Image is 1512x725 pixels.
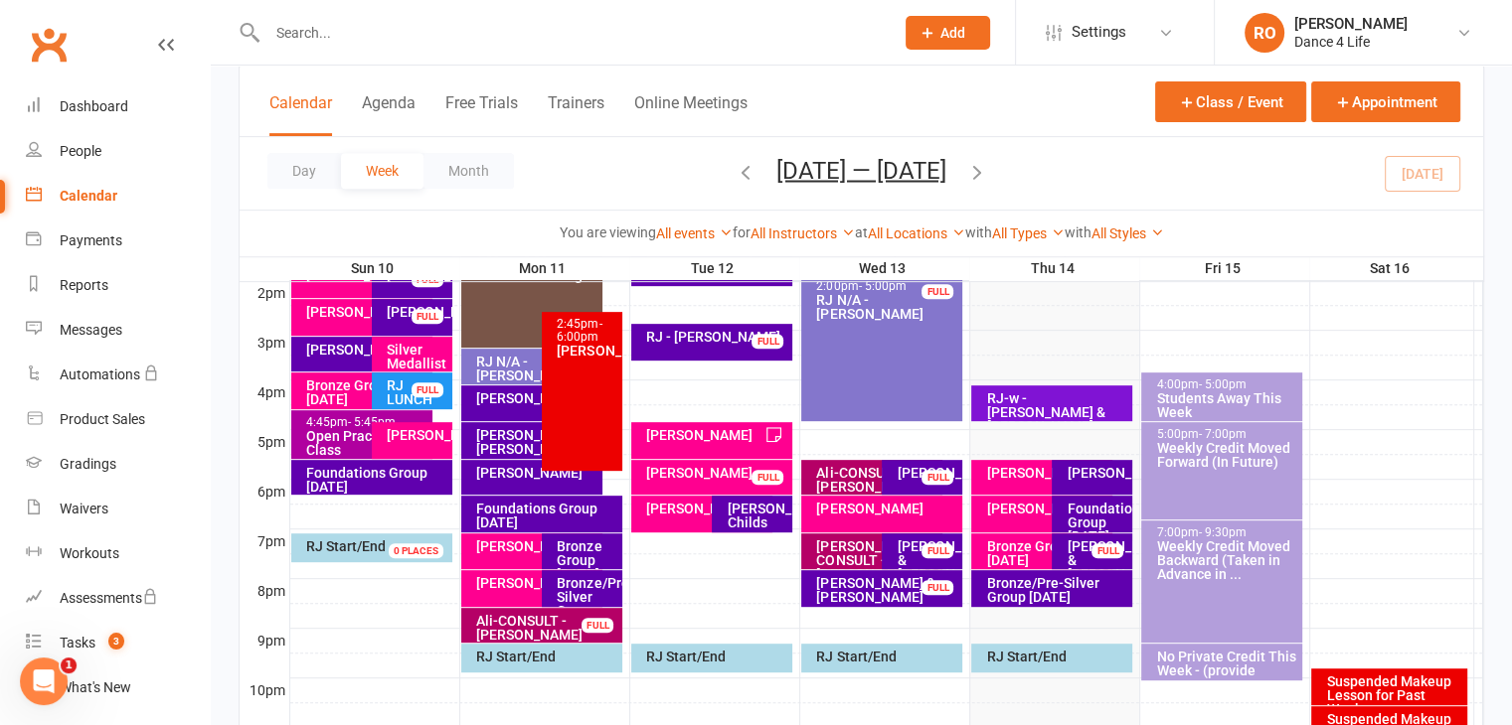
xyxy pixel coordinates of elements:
div: [PERSON_NAME] [305,268,428,282]
div: Tasks [60,635,95,651]
span: - 5:45pm [348,415,396,429]
div: [PERSON_NAME] [475,466,598,480]
div: [PERSON_NAME] [645,502,768,515]
a: Payments [26,218,210,263]
div: RJ Start/End [815,650,958,663]
div: Messages [60,322,122,338]
div: Ali-CONSULT - [PERSON_NAME] [475,614,618,642]
a: People [26,129,210,174]
div: Waivers [60,501,108,516]
div: Director Meeting [475,268,598,282]
th: Sat 16 [1309,256,1474,281]
div: [PERSON_NAME] [985,466,1108,480]
a: Reports [26,263,210,308]
a: Product Sales [26,397,210,442]
div: Dance 4 Life [1294,33,1408,51]
div: FULL [752,334,783,349]
div: Gradings [60,456,116,472]
div: RJ LUNCH [386,378,448,406]
th: 2pm [240,280,289,305]
th: Fri 15 [1139,256,1309,281]
div: [PERSON_NAME] [475,391,598,405]
div: Suspended Makeup Lesson for Past Week [1325,674,1462,716]
div: Calendar [60,188,117,204]
div: FULL [582,618,613,633]
span: RJ Start/End [306,538,386,554]
a: All Locations [868,225,965,241]
div: Assessments [60,590,158,606]
div: 4:00pm [1155,378,1298,391]
div: Automations [60,366,140,382]
th: 8pm [240,578,289,603]
div: FULL [922,580,953,595]
div: FULL [752,470,783,485]
a: Automations [26,353,210,397]
div: RJ Start/End [985,650,1128,663]
button: Online Meetings [634,93,748,136]
div: 5:00pm [1155,428,1298,441]
div: RJ N/A - [PERSON_NAME] [815,293,958,321]
div: Dashboard [60,98,128,114]
button: Free Trials [445,93,518,136]
strong: with [965,224,992,240]
div: [PERSON_NAME] & [PERSON_NAME] [475,428,598,456]
span: 1 [61,657,77,673]
th: Thu 14 [969,256,1139,281]
th: 3pm [240,330,289,355]
div: Ali-CONSULT - [PERSON_NAME] [815,466,938,494]
button: Agenda [362,93,416,136]
div: RO [1245,13,1284,53]
div: RJ Start/End [645,650,788,663]
a: Clubworx [24,20,74,70]
div: [PERSON_NAME] [475,576,598,590]
div: 0 PLACES [389,543,443,558]
th: Sun 10 [289,256,459,281]
div: [PERSON_NAME] [645,428,788,442]
strong: with [1065,224,1092,240]
span: Add [940,25,965,41]
span: - 6:00pm [557,317,601,344]
div: RJ N/A - [PERSON_NAME] [475,355,598,382]
th: Mon 11 [459,256,629,281]
a: Waivers [26,487,210,531]
div: Foundations Group [DATE] [475,502,618,529]
div: No Private Credit This Week - (provide reason per ... [1155,650,1298,691]
div: Students Away This Week [1155,391,1298,419]
th: 9pm [240,628,289,652]
div: FULL [922,543,953,558]
a: All Types [992,225,1065,241]
div: FULL [412,382,443,397]
th: 6pm [240,479,289,504]
div: Bronze Group [DATE] [985,539,1108,567]
button: Add [906,16,990,50]
div: [PERSON_NAME] [645,466,788,480]
div: [PERSON_NAME]-CONSULT - [PERSON_NAME] [815,539,938,581]
input: Search... [261,19,880,47]
div: [PERSON_NAME] [305,305,428,319]
div: Foundations Group [DATE] [1066,502,1128,543]
div: Weekly Credit Moved Forward (In Future) [1155,441,1298,469]
span: 3 [108,633,124,650]
th: 7pm [240,528,289,553]
div: FULL [922,470,953,485]
div: RJ - [PERSON_NAME] [645,330,788,344]
button: Day [267,153,341,189]
strong: at [855,224,868,240]
span: Settings [1072,10,1126,55]
div: [PERSON_NAME] [475,539,598,553]
div: 2:00pm [815,280,958,293]
a: What's New [26,665,210,710]
div: FULL [1092,543,1123,558]
button: [DATE] — [DATE] [776,156,946,184]
a: All events [656,225,733,241]
th: 5pm [240,429,289,454]
button: Appointment [1311,81,1460,122]
div: Bronze Group [DATE] [556,539,618,581]
div: RJ-w - [PERSON_NAME] & [PERSON_NAME] [985,391,1128,433]
div: FULL [922,284,953,299]
button: Week [341,153,423,189]
div: 4:45pm [305,416,428,429]
a: All Instructors [751,225,855,241]
div: [PERSON_NAME] [815,502,958,515]
th: Tue 12 [629,256,799,281]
